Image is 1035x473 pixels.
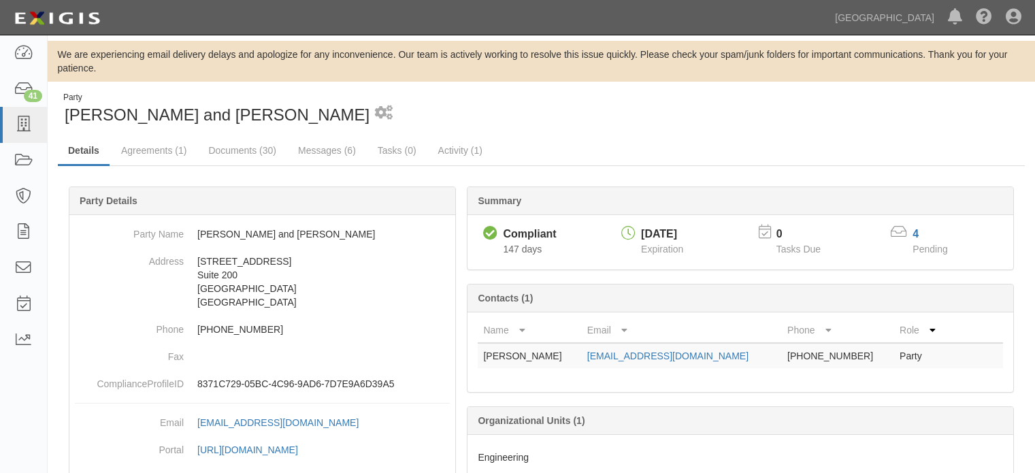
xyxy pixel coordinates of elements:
[894,343,949,368] td: Party
[375,106,393,120] i: 1 scheduled workflow
[503,244,542,255] span: Since 03/28/2025
[587,350,749,361] a: [EMAIL_ADDRESS][DOMAIN_NAME]
[288,137,366,164] a: Messages (6)
[65,105,369,124] span: [PERSON_NAME] and [PERSON_NAME]
[976,10,992,26] i: Help Center - Complianz
[367,137,427,164] a: Tasks (0)
[197,417,374,428] a: [EMAIL_ADDRESS][DOMAIN_NAME]
[641,244,683,255] span: Expiration
[75,316,450,343] dd: [PHONE_NUMBER]
[75,221,450,248] dd: [PERSON_NAME] and [PERSON_NAME]
[478,452,529,463] span: Engineering
[483,227,497,241] i: Compliant
[478,318,581,343] th: Name
[75,343,184,363] dt: Fax
[913,244,947,255] span: Pending
[197,416,359,429] div: [EMAIL_ADDRESS][DOMAIN_NAME]
[782,318,894,343] th: Phone
[913,228,919,240] a: 4
[75,248,450,316] dd: [STREET_ADDRESS] Suite 200 [GEOGRAPHIC_DATA] [GEOGRAPHIC_DATA]
[782,343,894,368] td: [PHONE_NUMBER]
[894,318,949,343] th: Role
[10,6,104,31] img: logo-5460c22ac91f19d4615b14bd174203de0afe785f0fc80cf4dbbc73dc1793850b.png
[75,248,184,268] dt: Address
[111,137,197,164] a: Agreements (1)
[58,92,531,127] div: Hazen and Sawyer
[80,195,137,206] b: Party Details
[198,137,286,164] a: Documents (30)
[75,370,184,391] dt: ComplianceProfileID
[582,318,782,343] th: Email
[63,92,369,103] div: Party
[828,4,941,31] a: [GEOGRAPHIC_DATA]
[75,409,184,429] dt: Email
[197,444,313,455] a: [URL][DOMAIN_NAME]
[428,137,493,164] a: Activity (1)
[478,293,533,304] b: Contacts (1)
[641,227,683,242] div: [DATE]
[24,90,42,102] div: 41
[75,436,184,457] dt: Portal
[75,221,184,241] dt: Party Name
[58,137,110,166] a: Details
[197,377,450,391] p: 8371C729-05BC-4C96-9AD6-7D7E9A6D39A5
[503,227,556,242] div: Compliant
[478,415,585,426] b: Organizational Units (1)
[478,195,521,206] b: Summary
[48,48,1035,75] div: We are experiencing email delivery delays and apologize for any inconvenience. Our team is active...
[478,343,581,368] td: [PERSON_NAME]
[776,244,821,255] span: Tasks Due
[776,227,838,242] p: 0
[75,316,184,336] dt: Phone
